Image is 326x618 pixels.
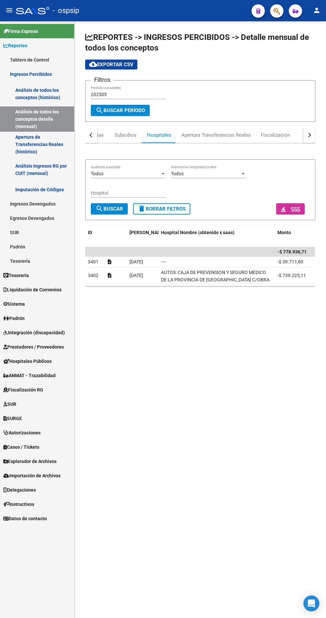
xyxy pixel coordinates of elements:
div: Open Intercom Messenger [303,595,319,611]
span: SUR [3,400,16,408]
span: Hospitales Públicos [3,358,52,365]
span: Fiscalización RG [3,386,43,393]
span: Prestadores / Proveedores [3,343,64,351]
span: Buscar [95,206,123,212]
h3: Filtros [91,75,114,84]
span: Tesorería [3,272,29,279]
div: Hospitales [147,131,171,139]
datatable-header-cell: Monto [275,226,321,247]
span: Exportar CSV [89,62,133,68]
span: ANMAT - Trazabilidad [3,372,56,379]
span: SURGE [3,415,22,422]
span: Reportes [3,42,27,49]
button: Exportar CSV [85,60,137,70]
div: Subsidios [114,131,136,139]
datatable-header-cell: ID [85,226,105,247]
span: -$ 778.936,71 [277,249,307,254]
span: Casos / Tickets [3,443,39,451]
span: -$ 739.225,11 [277,273,306,278]
mat-icon: cloud_download [89,60,97,68]
button: Buscar [91,203,128,215]
div: Apertura Transferencias Reales [181,131,251,139]
span: 3402 [88,273,98,278]
span: 3401 [88,259,98,264]
span: [DATE] [129,273,143,278]
mat-icon: delete [138,205,146,213]
span: Todos [171,171,184,176]
span: ID [88,230,92,235]
mat-icon: search [95,205,103,213]
span: Integración (discapacidad) [3,329,65,336]
div: Fiscalización [261,131,290,139]
span: Todos [91,171,103,176]
span: Borrar Filtros [138,206,186,212]
span: AUTOS: CAJA DE PREVENSION Y SEGURO MEDICO DE LA PROVINCIA DE [GEOGRAPHIC_DATA] C/OBRA SOCIAL DEL ... [161,270,269,298]
mat-icon: person [313,6,321,14]
span: [PERSON_NAME] [129,230,165,235]
span: Importación de Archivos [3,472,61,479]
span: Firma Express [3,28,38,35]
span: Liquidación de Convenios [3,286,62,293]
span: Sistema [3,300,25,308]
span: Datos de contacto [3,515,47,522]
datatable-header-cell: Hospital Nombre (obtenido x saas) [158,226,275,247]
span: [DATE] [129,259,143,264]
span: Delegaciones [3,486,36,494]
span: Monto [277,230,291,235]
span: Buscar Período [95,107,145,113]
span: REPORTES -> INGRESOS PERCIBIDOS -> Detalle mensual de todos los conceptos [85,33,309,53]
span: Padrón [3,315,25,322]
button: Borrar Filtros [133,203,190,215]
button: Buscar Período [91,105,150,116]
span: Explorador de Archivos [3,458,57,465]
mat-icon: menu [5,6,13,14]
span: Instructivos [3,501,34,508]
span: ---- [161,259,166,264]
span: - ospsip [53,3,79,18]
mat-icon: search [95,106,103,114]
datatable-header-cell: Fecha Debitado [127,226,158,247]
span: Hospital Nombre (obtenido x saas) [161,230,235,235]
span: -$ 39.711,60 [277,259,303,264]
span: Autorizaciones [3,429,41,436]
